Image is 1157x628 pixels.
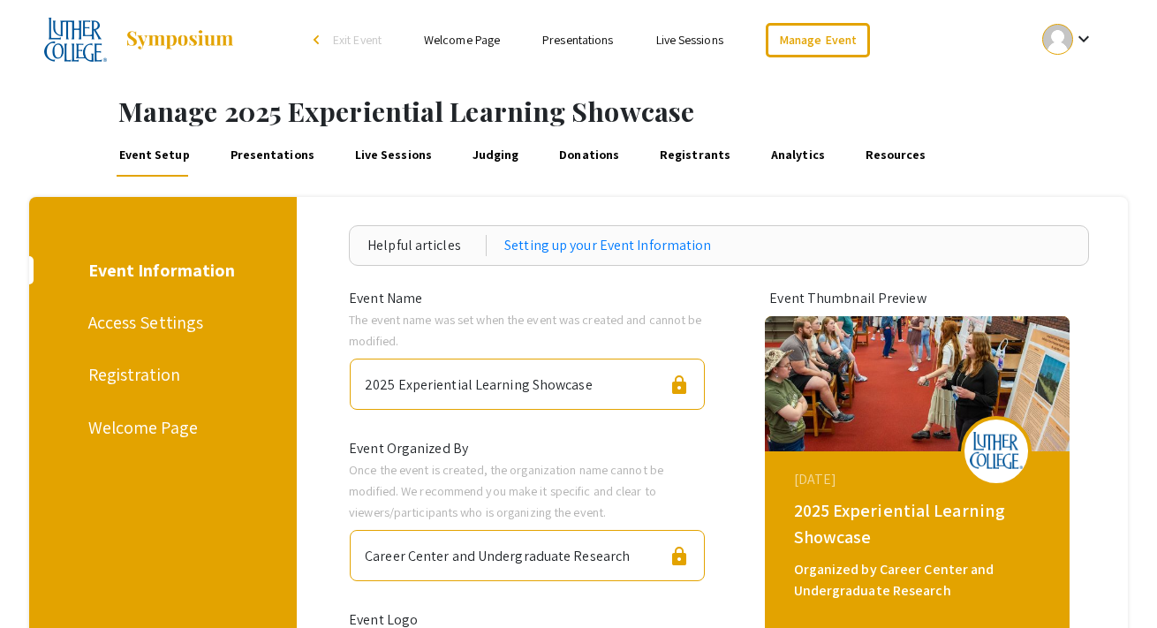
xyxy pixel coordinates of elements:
[116,134,193,177] a: Event Setup
[765,316,1070,451] img: 2025-experiential-learning-showcase_eventCoverPhoto_3051d9__thumb.jpg
[794,469,1045,490] div: [DATE]
[424,32,500,48] a: Welcome Page
[118,95,1157,127] h1: Manage 2025 Experiential Learning Showcase
[794,559,1045,602] div: Organized by Career Center and Undergraduate Research
[125,29,235,50] img: Symposium by ForagerOne
[352,134,435,177] a: Live Sessions
[669,546,690,567] span: lock
[769,288,1052,309] div: Event Thumbnail Preview
[1024,19,1113,59] button: Expand account dropdown
[970,432,1023,470] img: 2025-experiential-learning-showcase_eventLogo_377aea_.png
[44,18,107,62] img: 2025 Experiential Learning Showcase
[794,497,1045,550] div: 2025 Experiential Learning Showcase
[365,367,593,396] div: 2025 Experiential Learning Showcase
[768,134,828,177] a: Analytics
[470,134,522,177] a: Judging
[504,235,711,256] a: Setting up your Event Information
[766,23,870,57] a: Manage Event
[227,134,317,177] a: Presentations
[13,549,75,615] iframe: Chat
[336,288,719,309] div: Event Name
[88,309,231,336] div: Access Settings
[349,461,663,520] span: Once the event is created, the organization name cannot be modified. We recommend you make it spe...
[333,32,382,48] span: Exit Event
[336,438,719,459] div: Event Organized By
[88,361,231,388] div: Registration
[1073,28,1094,49] mat-icon: Expand account dropdown
[556,134,622,177] a: Donations
[88,414,231,441] div: Welcome Page
[365,538,630,567] div: Career Center and Undergraduate Research
[349,311,701,349] span: The event name was set when the event was created and cannot be modified.
[367,235,487,256] div: Helpful articles
[862,134,928,177] a: Resources
[656,32,723,48] a: Live Sessions
[88,257,236,284] div: Event Information
[542,32,613,48] a: Presentations
[44,18,235,62] a: 2025 Experiential Learning Showcase
[669,375,690,396] span: lock
[657,134,734,177] a: Registrants
[314,34,324,45] div: arrow_back_ios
